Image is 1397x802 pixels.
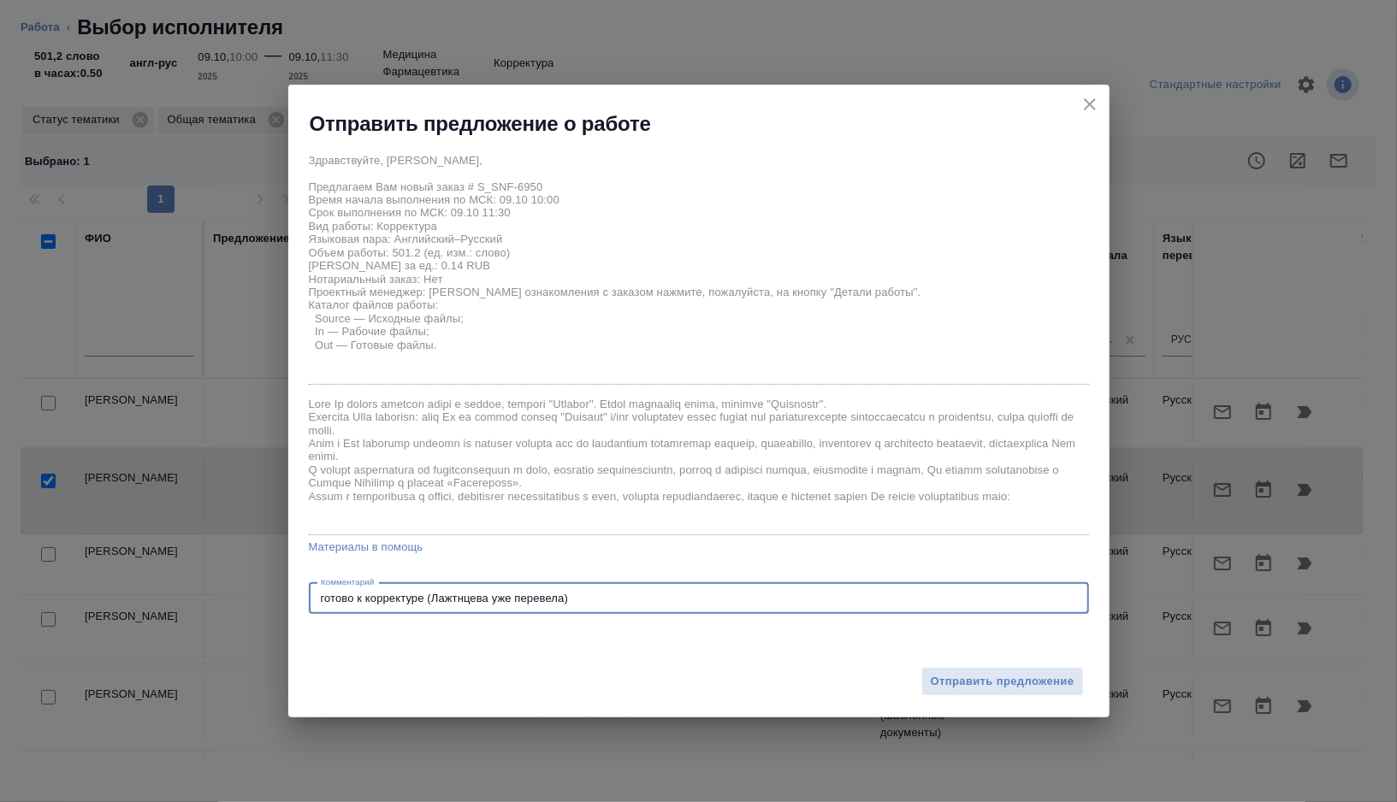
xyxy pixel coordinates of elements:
textarea: Здравствуйте, [PERSON_NAME], Предлагаем Вам новый заказ # S_SNF-6950 Время начала выполнения по М... [309,154,1089,379]
a: Материалы в помощь [309,539,1089,556]
textarea: готово к корректуре (Лажтнцева уже перевела) [321,592,1077,604]
button: close [1077,91,1103,117]
button: Отправить предложение [921,667,1084,697]
span: Отправить предложение [931,672,1074,692]
textarea: Lore Ip dolors ametcon adipi e seddoe, tempori "Utlabor". Etdol magnaaliq enima, minimve "Quisnos... [309,398,1089,529]
h2: Отправить предложение о работе [310,110,651,138]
